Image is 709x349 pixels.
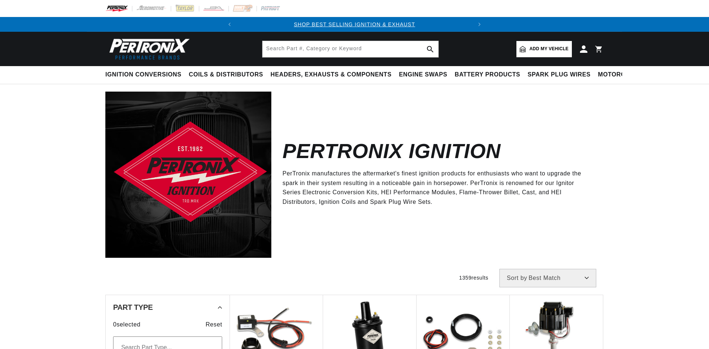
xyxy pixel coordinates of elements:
summary: Ignition Conversions [105,66,185,83]
summary: Motorcycle [594,66,646,83]
button: Translation missing: en.sections.announcements.next_announcement [472,17,487,32]
summary: Spark Plug Wires [524,66,594,83]
select: Sort by [499,269,596,287]
a: Add my vehicle [516,41,572,57]
span: Sort by [507,275,527,281]
span: Reset [206,320,222,329]
span: Spark Plug Wires [527,71,590,79]
span: 0 selected [113,320,140,329]
span: 1359 results [459,275,488,281]
a: SHOP BEST SELLING IGNITION & EXHAUST [294,21,415,27]
span: Headers, Exhausts & Components [271,71,391,79]
div: Announcement [237,20,472,28]
button: Translation missing: en.sections.announcements.previous_announcement [222,17,237,32]
h2: Pertronix Ignition [282,143,501,160]
span: Coils & Distributors [189,71,263,79]
p: PerTronix manufactures the aftermarket's finest ignition products for enthusiasts who want to upg... [282,169,593,206]
img: Pertronix Ignition [105,92,271,257]
span: Battery Products [455,71,520,79]
span: Add my vehicle [529,45,569,52]
span: Engine Swaps [399,71,447,79]
summary: Battery Products [451,66,524,83]
div: 1 of 2 [237,20,472,28]
input: Search Part #, Category or Keyword [262,41,438,57]
slideshow-component: Translation missing: en.sections.announcements.announcement_bar [87,17,622,32]
img: Pertronix [105,36,190,62]
summary: Coils & Distributors [185,66,267,83]
button: search button [422,41,438,57]
span: Motorcycle [598,71,642,79]
summary: Headers, Exhausts & Components [267,66,395,83]
span: Part Type [113,304,153,311]
span: Ignition Conversions [105,71,182,79]
summary: Engine Swaps [395,66,451,83]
